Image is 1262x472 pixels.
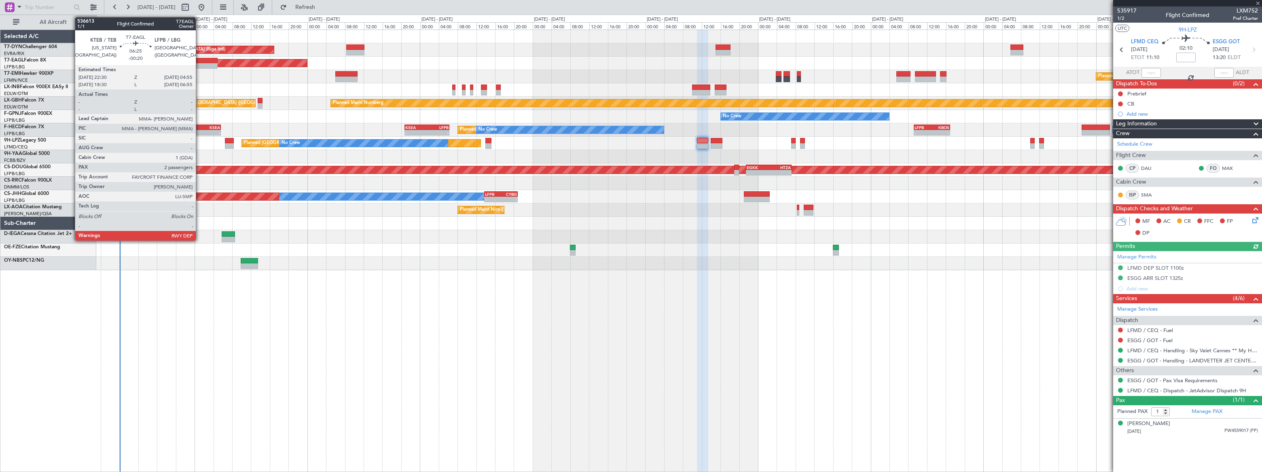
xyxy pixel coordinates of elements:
[4,231,21,236] span: D-IEGA
[364,22,383,30] div: 12:00
[157,22,176,30] div: 16:00
[647,16,678,23] div: [DATE] - [DATE]
[1204,218,1213,226] span: FFC
[4,138,20,143] span: 9H-LPZ
[889,22,908,30] div: 04:00
[1078,22,1096,30] div: 20:00
[739,22,758,30] div: 20:00
[1222,165,1240,172] a: MAX
[4,98,44,103] a: LX-GBHFalcon 7X
[176,130,198,135] div: -
[4,211,52,217] a: [PERSON_NAME]/QSA
[1141,165,1159,172] a: DAU
[4,58,46,63] a: T7-EAGLFalcon 8X
[932,125,949,130] div: KBOS
[4,178,52,183] a: CS-RRCFalcon 900LX
[101,22,120,30] div: 04:00
[25,1,71,13] input: Trip Number
[4,144,28,150] a: LFMD/CEQ
[1233,294,1245,303] span: (4/6)
[4,165,51,169] a: CS-DOUGlobal 6500
[401,22,420,30] div: 20:00
[122,44,225,56] div: Unplanned Maint [GEOGRAPHIC_DATA] (Riga Intl)
[1228,54,1241,62] span: ELDT
[4,191,21,196] span: CS-JHH
[1233,79,1245,88] span: (0/2)
[307,22,326,30] div: 00:00
[627,22,645,30] div: 20:00
[495,22,514,30] div: 16:00
[4,77,28,83] a: LFMN/NCE
[1116,316,1138,325] span: Dispatch
[758,22,777,30] div: 00:00
[4,51,24,57] a: EVRA/RIX
[460,204,550,216] div: Planned Maint Nice ([GEOGRAPHIC_DATA])
[1131,38,1158,46] span: LFMD CEQ
[159,97,287,109] div: Planned Maint [GEOGRAPHIC_DATA] ([GEOGRAPHIC_DATA])
[195,22,214,30] div: 00:00
[1117,305,1158,313] a: Manage Services
[1184,218,1191,226] span: CR
[420,22,439,30] div: 00:00
[1131,54,1144,62] span: ETOT
[125,112,144,116] div: LSGG
[4,165,23,169] span: CS-DOU
[176,22,195,30] div: 20:00
[1166,11,1209,19] div: Flight Confirmed
[4,151,50,156] a: 9H-YAAGlobal 5000
[4,191,49,196] a: CS-JHHGlobal 6000
[4,197,25,203] a: LFPB/LBG
[1098,70,1175,83] div: Planned Maint [GEOGRAPHIC_DATA]
[1233,396,1245,404] span: (1/1)
[1126,164,1139,173] div: CP
[1059,22,1077,30] div: 16:00
[4,138,46,143] a: 9H-LPZLegacy 500
[1126,69,1139,77] span: ATOT
[1233,6,1258,15] span: LXM752
[769,165,791,170] div: HTZA
[721,22,739,30] div: 16:00
[608,22,627,30] div: 16:00
[872,16,903,23] div: [DATE] - [DATE]
[4,104,28,110] a: EDLW/DTM
[1097,16,1129,23] div: [DATE] - [DATE]
[915,130,932,135] div: -
[1116,294,1137,303] span: Services
[1040,22,1059,30] div: 12:00
[460,124,587,136] div: Planned Maint [GEOGRAPHIC_DATA] ([GEOGRAPHIC_DATA])
[1117,408,1148,416] label: Planned PAX
[333,97,383,109] div: Planned Maint Nurnberg
[965,22,983,30] div: 20:00
[1179,44,1192,53] span: 02:10
[4,64,25,70] a: LFPB/LBG
[1096,22,1115,30] div: 00:00
[485,197,501,202] div: -
[4,125,44,129] a: F-HECDFalcon 7X
[4,258,23,263] span: OY-NBS
[427,125,448,130] div: LFPB
[769,170,791,175] div: -
[4,117,25,123] a: LFPB/LBG
[1131,46,1148,54] span: [DATE]
[1127,377,1218,384] a: ESGG / GOT - Pax Visa Requirements
[270,22,288,30] div: 16:00
[120,22,138,30] div: 08:00
[1127,337,1173,344] a: ESGG / GOT - Fuel
[1126,190,1139,199] div: ISP
[309,16,340,23] div: [DATE] - [DATE]
[1213,54,1226,62] span: 13:20
[1127,387,1246,394] a: LFMD / CEQ - Dispatch - JetAdvisor Dispatch 9H
[282,137,300,149] div: No Crew
[1213,46,1229,54] span: [DATE]
[405,125,427,130] div: KSEA
[646,22,664,30] div: 00:00
[1116,79,1157,89] span: Dispatch To-Dos
[4,131,25,137] a: LFPB/LBG
[759,16,790,23] div: [DATE] - [DATE]
[1142,229,1150,237] span: DP
[289,22,307,30] div: 20:00
[833,22,852,30] div: 16:00
[1127,357,1258,364] a: ESGG / GOT - Handling - LANDVETTER JET CENTER ESGG/GOT
[1117,140,1152,148] a: Schedule Crew
[485,192,501,197] div: LFPB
